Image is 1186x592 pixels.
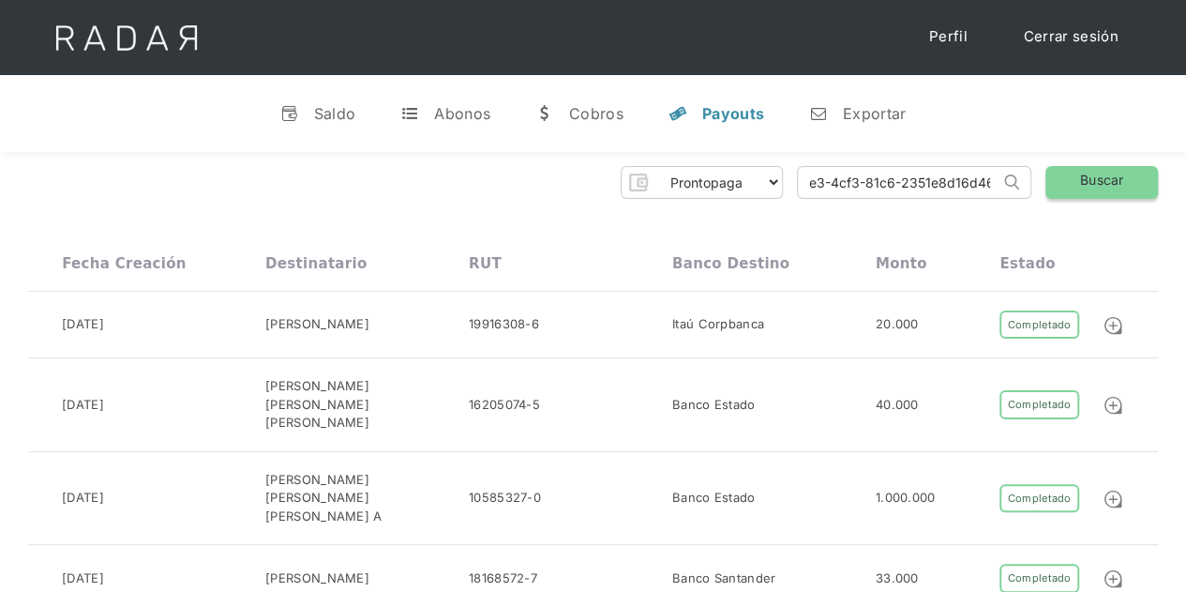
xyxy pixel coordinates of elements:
[265,569,369,588] div: [PERSON_NAME]
[1045,166,1158,199] a: Buscar
[999,390,1078,419] div: Completado
[62,255,187,272] div: Fecha creación
[469,396,540,415] div: 16205074-5
[876,255,927,272] div: Monto
[62,569,104,588] div: [DATE]
[314,104,356,123] div: Saldo
[672,569,776,588] div: Banco Santander
[999,311,1078,340] div: Completado
[569,104,623,123] div: Cobros
[265,471,469,526] div: [PERSON_NAME] [PERSON_NAME] [PERSON_NAME] A
[434,104,490,123] div: Abonos
[672,255,789,272] div: Banco destino
[469,255,502,272] div: RUT
[910,19,986,55] a: Perfil
[876,489,936,508] div: 1.000.000
[672,489,756,508] div: Banco Estado
[400,104,419,123] div: t
[62,396,104,415] div: [DATE]
[469,489,541,508] div: 10585327-0
[62,489,104,508] div: [DATE]
[535,104,554,123] div: w
[999,255,1055,272] div: Estado
[265,255,367,272] div: Destinatario
[1103,489,1123,509] img: Detalle
[876,396,919,415] div: 40.000
[469,315,539,334] div: 19916308-6
[280,104,299,123] div: v
[672,315,764,334] div: Itaú Corpbanca
[1103,315,1123,336] img: Detalle
[876,315,919,334] div: 20.000
[809,104,828,123] div: n
[798,167,999,198] input: Busca por ID
[999,484,1078,513] div: Completado
[1005,19,1137,55] a: Cerrar sesión
[843,104,906,123] div: Exportar
[672,396,756,415] div: Banco Estado
[469,569,537,588] div: 18168572-7
[265,377,469,433] div: [PERSON_NAME] [PERSON_NAME] [PERSON_NAME]
[876,569,919,588] div: 33.000
[1103,569,1123,589] img: Detalle
[62,315,104,334] div: [DATE]
[1103,395,1123,416] img: Detalle
[702,104,764,123] div: Payouts
[621,166,783,199] form: Form
[265,315,369,334] div: [PERSON_NAME]
[668,104,687,123] div: y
